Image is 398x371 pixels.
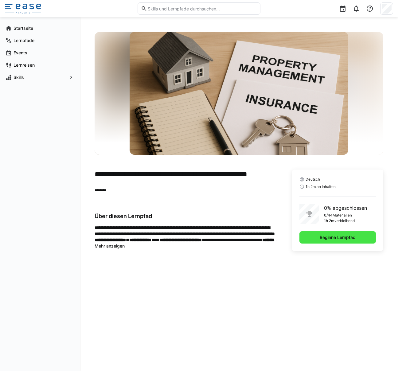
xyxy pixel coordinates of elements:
span: 1h 2m an Inhalten [306,184,336,189]
span: Beginne Lernpfad [319,234,357,240]
h3: Über diesen Lernpfad [95,213,277,220]
span: Mehr anzeigen [95,243,125,248]
p: 0/44 [324,213,333,218]
p: 1h 2m [324,218,334,223]
p: Materialien [333,213,352,218]
span: Deutsch [306,177,320,182]
button: Beginne Lernpfad [299,231,376,244]
p: 0% abgeschlossen [324,204,367,212]
p: verbleibend [334,218,355,223]
input: Skills und Lernpfade durchsuchen… [147,6,257,11]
